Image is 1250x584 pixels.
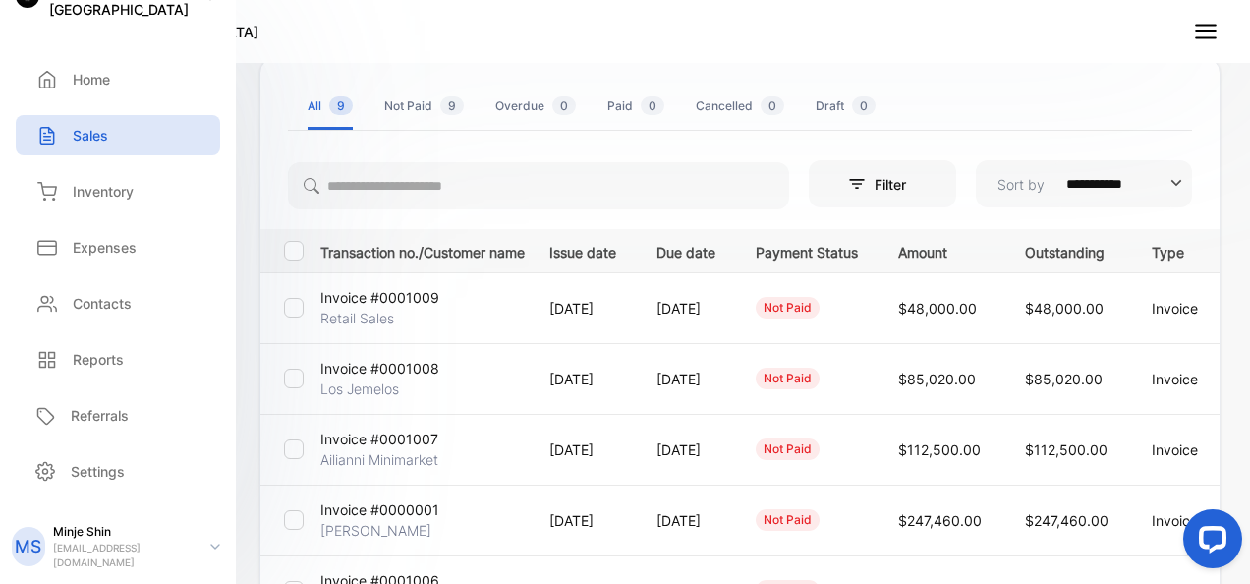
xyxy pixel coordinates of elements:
div: Cancelled [696,97,784,115]
span: $48,000.00 [1025,300,1104,317]
div: not paid [756,438,820,460]
p: MS [15,534,41,559]
p: Expenses [73,237,137,258]
p: Minje Shin [53,523,195,541]
p: Payment Status [756,238,858,263]
p: Due date [656,238,715,263]
p: Ailianni Minimarket [320,449,438,470]
div: not paid [756,368,820,389]
p: Amount [898,238,985,263]
p: Sort by [997,174,1045,195]
div: not paid [756,509,820,531]
p: Invoice #0001009 [320,287,439,308]
span: $247,460.00 [1025,512,1108,529]
p: [DATE] [656,510,715,531]
p: Invoice #0000001 [320,499,439,520]
p: Home [73,69,110,89]
p: Settings [71,461,125,482]
span: 0 [552,96,576,115]
p: [DATE] [656,369,715,389]
div: Not Paid [384,97,464,115]
span: 9 [440,96,464,115]
span: $112,500.00 [898,441,981,458]
button: Sort by [976,160,1192,207]
div: Draft [816,97,876,115]
p: Reports [73,349,124,370]
p: Retail Sales [320,308,394,328]
p: Invoice [1152,369,1210,389]
span: $247,460.00 [898,512,982,529]
p: Invoice #0001007 [320,429,438,449]
p: [EMAIL_ADDRESS][DOMAIN_NAME] [53,541,195,570]
p: Invoice [1152,510,1210,531]
p: Invoice [1152,298,1210,319]
p: Inventory [73,181,134,202]
p: Invoice #0001008 [320,358,439,379]
p: Referrals [71,405,129,426]
div: Paid [607,97,664,115]
p: Issue date [549,238,616,263]
span: $112,500.00 [1025,441,1108,458]
p: Sales [73,125,108,146]
p: Outstanding [1025,238,1111,263]
span: $48,000.00 [898,300,977,317]
span: $85,020.00 [898,371,976,387]
span: $85,020.00 [1025,371,1103,387]
span: 0 [641,96,664,115]
p: Contacts [73,293,132,314]
span: 9 [329,96,353,115]
p: [PERSON_NAME] [320,520,431,541]
p: Type [1152,238,1210,263]
p: Invoice [1152,439,1210,460]
div: not paid [756,297,820,319]
div: Overdue [495,97,576,115]
p: [DATE] [549,510,616,531]
p: [DATE] [656,439,715,460]
span: 0 [761,96,784,115]
span: 0 [852,96,876,115]
p: [DATE] [549,298,616,319]
div: All [308,97,353,115]
p: [DATE] [549,439,616,460]
p: [DATE] [549,369,616,389]
iframe: LiveChat chat widget [1167,501,1250,584]
p: Los Jemelos [320,379,399,399]
p: [DATE] [656,298,715,319]
p: Transaction no./Customer name [320,238,525,263]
